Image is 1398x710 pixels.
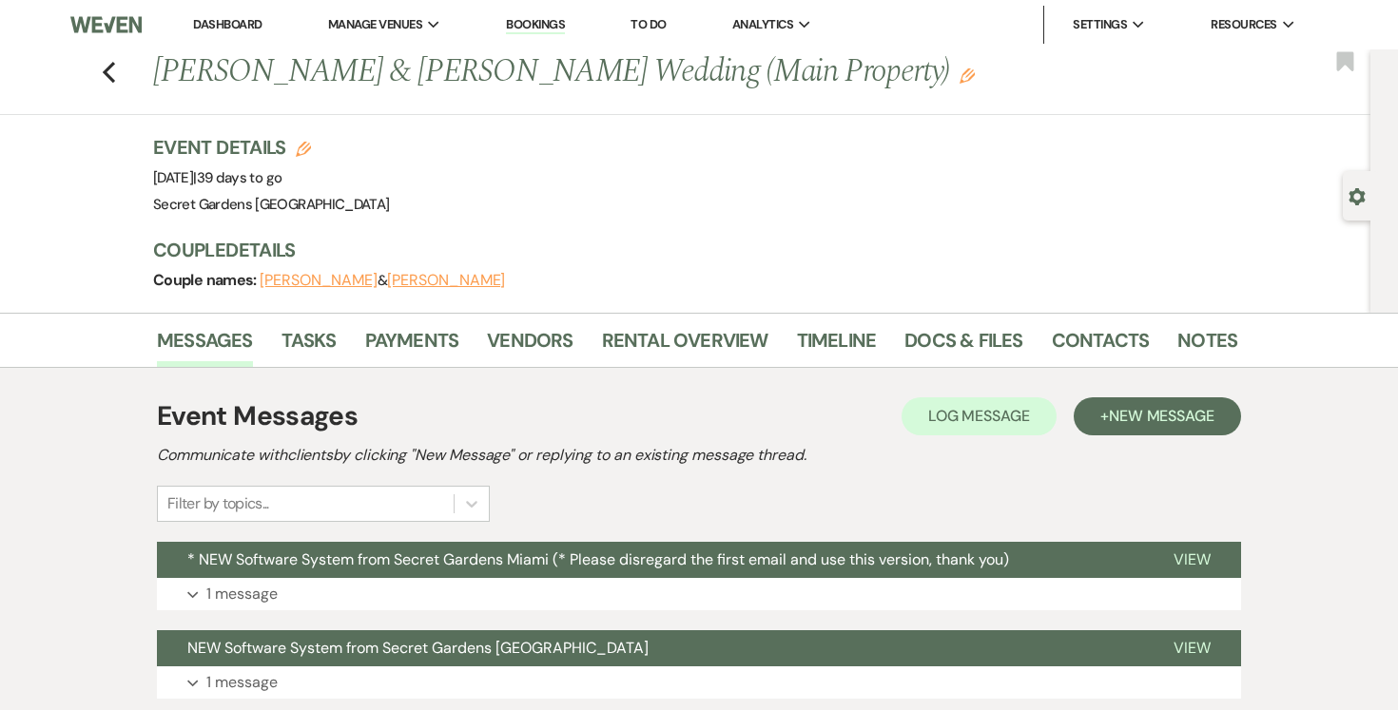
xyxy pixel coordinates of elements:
button: * NEW Software System from Secret Gardens Miami (* Please disregard the first email and use this ... [157,542,1143,578]
button: [PERSON_NAME] [387,273,505,288]
span: 39 days to go [197,168,282,187]
span: Manage Venues [328,15,422,34]
p: 1 message [206,582,278,606]
h1: [PERSON_NAME] & [PERSON_NAME] Wedding (Main Property) [153,49,1005,95]
span: NEW Software System from Secret Gardens [GEOGRAPHIC_DATA] [187,638,649,658]
span: Secret Gardens [GEOGRAPHIC_DATA] [153,195,390,214]
span: Resources [1211,15,1276,34]
button: Open lead details [1349,186,1366,204]
h2: Communicate with clients by clicking "New Message" or replying to an existing message thread. [157,444,1241,467]
span: * NEW Software System from Secret Gardens Miami (* Please disregard the first email and use this ... [187,549,1009,569]
h3: Event Details [153,134,390,161]
span: Settings [1073,15,1127,34]
span: Log Message [928,406,1030,426]
span: | [193,168,282,187]
button: +New Message [1074,397,1241,435]
button: View [1143,542,1241,578]
button: [PERSON_NAME] [260,273,378,288]
span: & [260,271,505,290]
a: Messages [157,325,253,367]
span: [DATE] [153,168,282,187]
a: Notes [1177,325,1237,367]
button: View [1143,630,1241,666]
a: Docs & Files [904,325,1022,367]
a: To Do [631,16,666,32]
a: Bookings [506,16,565,34]
button: Log Message [902,397,1057,435]
span: Analytics [732,15,793,34]
img: Weven Logo [70,5,142,45]
span: View [1174,549,1211,569]
button: 1 message [157,666,1241,699]
h3: Couple Details [153,237,1218,263]
h1: Event Messages [157,396,358,436]
button: Edit [960,67,975,84]
span: Couple names: [153,270,260,290]
button: NEW Software System from Secret Gardens [GEOGRAPHIC_DATA] [157,630,1143,666]
a: Contacts [1052,325,1150,367]
button: 1 message [157,578,1241,610]
span: New Message [1109,406,1214,426]
span: View [1174,638,1211,658]
a: Dashboard [193,16,262,32]
a: Rental Overview [602,325,768,367]
p: 1 message [206,670,278,695]
a: Payments [365,325,459,367]
a: Timeline [797,325,877,367]
a: Vendors [487,325,573,367]
a: Tasks [282,325,337,367]
div: Filter by topics... [167,492,269,515]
